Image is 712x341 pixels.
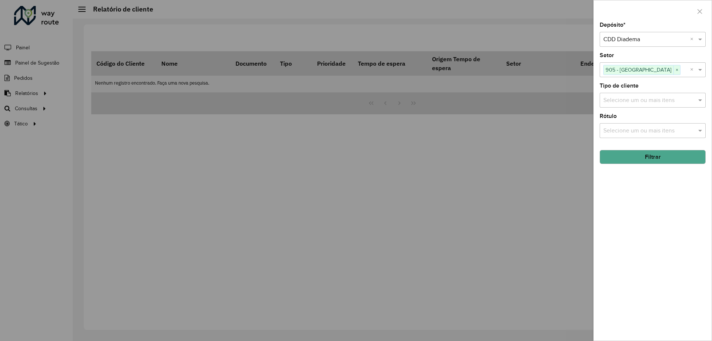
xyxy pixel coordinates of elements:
label: Tipo de cliente [600,81,639,90]
label: Depósito [600,20,626,29]
span: Clear all [690,35,696,44]
span: Clear all [690,65,696,74]
label: Rótulo [600,112,617,121]
span: 905 - [GEOGRAPHIC_DATA] [604,65,673,74]
button: Filtrar [600,150,706,164]
label: Setor [600,51,614,60]
span: × [673,66,680,75]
